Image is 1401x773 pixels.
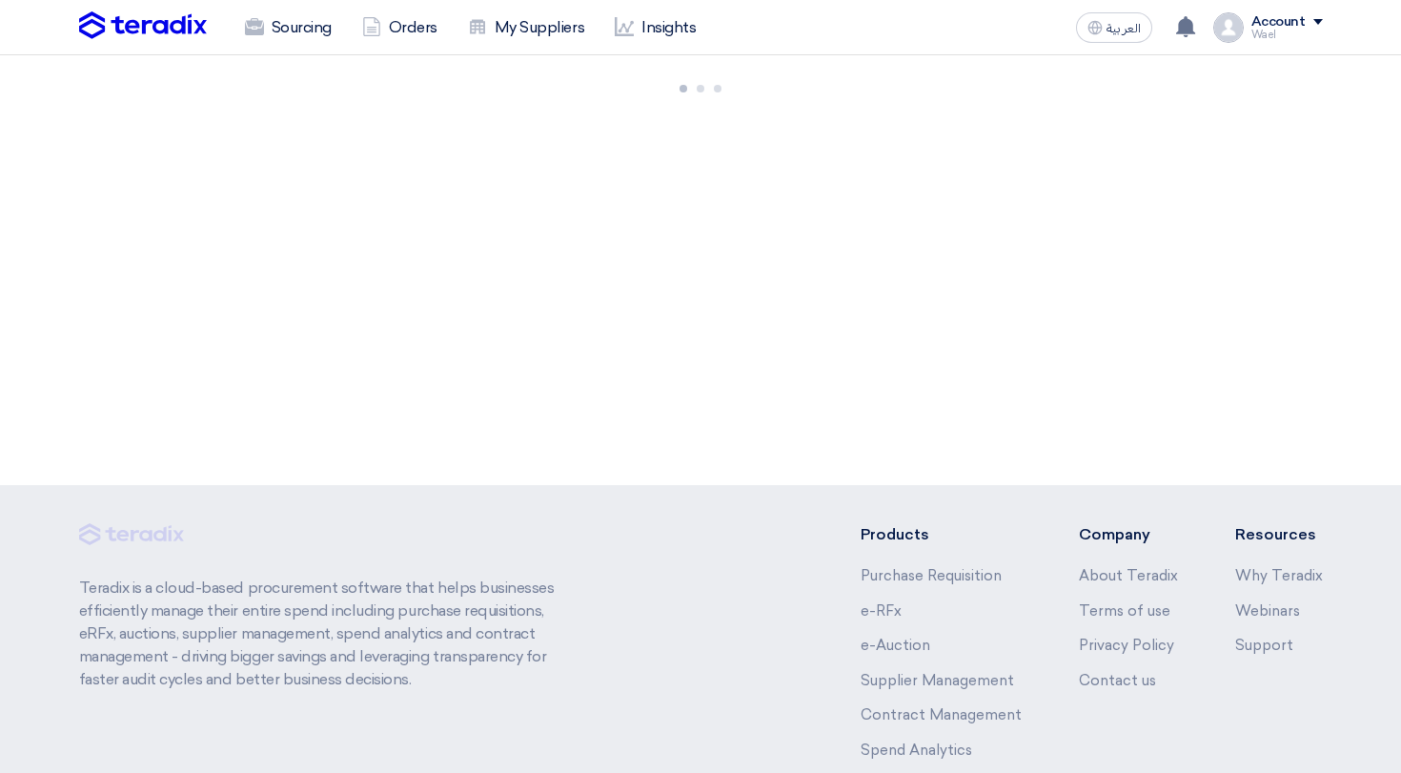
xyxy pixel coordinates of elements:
li: Company [1079,523,1178,546]
button: العربية [1076,12,1152,43]
div: Wael [1251,30,1323,40]
a: Sourcing [230,7,347,49]
span: العربية [1107,22,1141,35]
a: Orders [347,7,453,49]
li: Resources [1235,523,1323,546]
div: Account [1251,14,1306,31]
a: My Suppliers [453,7,599,49]
a: Privacy Policy [1079,637,1174,654]
a: Supplier Management [861,672,1014,689]
a: Contract Management [861,706,1022,723]
a: Purchase Requisition [861,567,1002,584]
a: Support [1235,637,1293,654]
a: About Teradix [1079,567,1178,584]
a: Contact us [1079,672,1156,689]
a: Insights [599,7,711,49]
img: Teradix logo [79,11,207,40]
img: profile_test.png [1213,12,1244,43]
p: Teradix is a cloud-based procurement software that helps businesses efficiently manage their enti... [79,577,577,691]
a: Webinars [1235,602,1300,620]
li: Products [861,523,1022,546]
a: Terms of use [1079,602,1170,620]
a: Spend Analytics [861,742,972,759]
a: e-Auction [861,637,930,654]
a: e-RFx [861,602,902,620]
a: Why Teradix [1235,567,1323,584]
